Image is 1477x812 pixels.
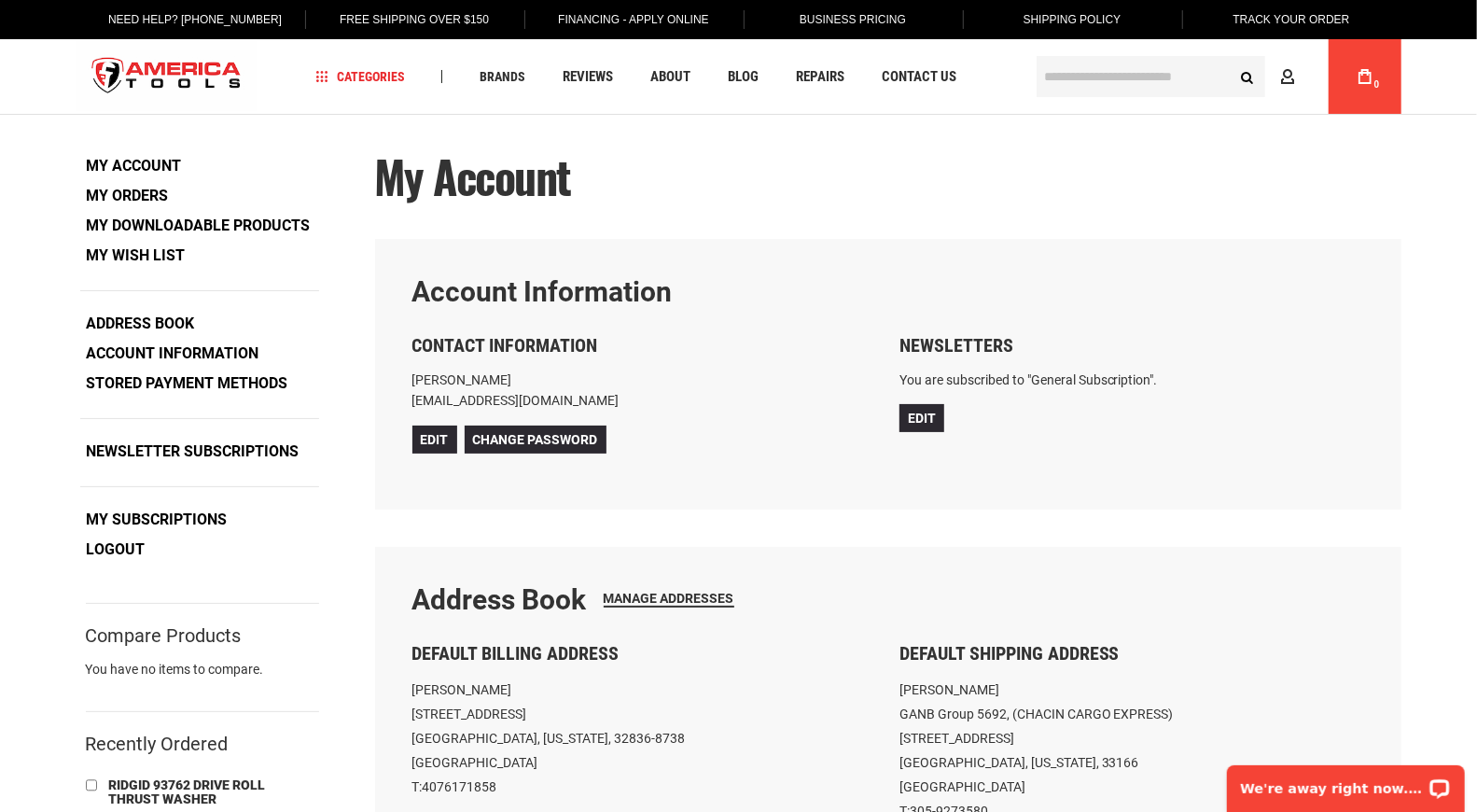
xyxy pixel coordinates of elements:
span: 0 [1374,79,1380,90]
span: RIDGID 93762 DRIVE ROLL THRUST WASHER [109,777,266,806]
a: My Subscriptions [80,506,234,534]
strong: Compare Products [86,627,242,644]
span: Manage Addresses [604,591,734,606]
a: Stored Payment Methods [80,370,295,398]
a: Edit [899,404,944,432]
span: Edit [421,432,449,447]
a: My Orders [80,182,175,210]
a: Manage Addresses [604,591,734,608]
a: 4076171858 [423,779,497,794]
strong: Account Information [412,275,673,308]
span: My Account [375,143,572,209]
a: About [642,64,699,90]
strong: Address Book [412,583,587,616]
a: Newsletter Subscriptions [80,438,306,466]
div: You have no items to compare. [86,660,319,697]
button: Search [1230,59,1265,94]
a: 0 [1347,39,1383,114]
a: Account Information [80,340,266,368]
a: RIDGID 93762 DRIVE ROLL THRUST WASHER [105,776,291,811]
a: Address Book [80,310,202,338]
a: My Wish List [80,242,192,270]
span: Edit [908,411,936,426]
a: store logo [77,42,258,112]
p: [PERSON_NAME] [EMAIL_ADDRESS][DOMAIN_NAME] [412,370,877,412]
a: Repairs [787,64,853,90]
span: Newsletters [899,334,1013,357]
a: Categories [307,64,413,90]
span: Contact Information [412,334,598,357]
span: Contact Us [882,70,956,84]
span: Categories [315,70,405,83]
a: Contact Us [873,64,965,90]
img: America Tools [77,42,258,112]
span: Reviews [563,70,613,84]
a: Logout [80,536,152,564]
a: Blog [719,64,767,90]
a: Edit [412,426,457,454]
strong: My Account [80,152,188,180]
span: About [650,70,690,84]
iframe: LiveChat chat widget [1215,753,1477,812]
a: Reviews [554,64,621,90]
span: Brands [480,70,525,83]
span: Shipping Policy [1024,13,1122,26]
a: My Downloadable Products [80,212,317,240]
address: [PERSON_NAME] [STREET_ADDRESS] [GEOGRAPHIC_DATA], [US_STATE], 32836-8738 [GEOGRAPHIC_DATA] T: [412,678,877,799]
a: Change Password [465,426,606,454]
span: Repairs [796,70,844,84]
a: Brands [471,64,534,90]
span: Default Shipping Address [899,642,1120,665]
strong: Recently Ordered [86,733,229,755]
span: Default Billing Address [412,642,620,665]
span: Blog [728,70,759,84]
p: You are subscribed to "General Subscription". [899,370,1364,390]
